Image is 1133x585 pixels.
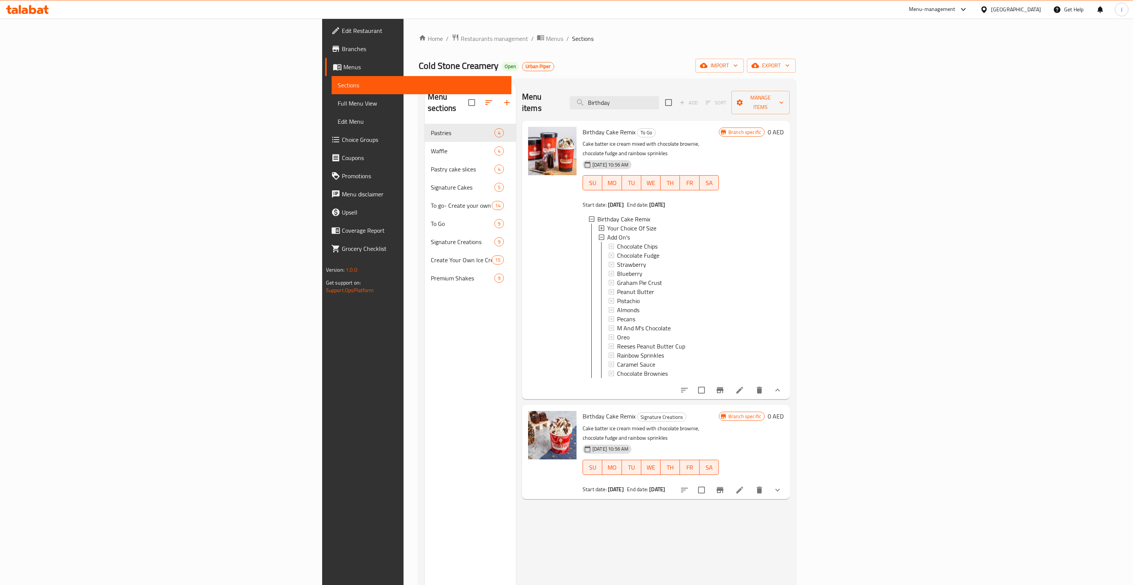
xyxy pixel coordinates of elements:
span: 4 [495,148,503,155]
span: M And M's Chocolate [617,324,671,333]
span: [DATE] 10:56 AM [589,161,631,168]
span: Caramel Sauce [617,360,655,369]
div: Menu-management [909,5,955,14]
span: Coverage Report [342,226,505,235]
button: Branch-specific-item [711,481,729,499]
div: Pastry cake slices4 [425,160,516,178]
span: 15 [492,257,503,264]
span: Your Choice Of Size [607,224,656,233]
button: TU [622,460,641,475]
button: SA [700,460,719,475]
button: WE [641,460,661,475]
span: Sections [572,34,594,43]
span: FR [683,177,696,188]
div: [GEOGRAPHIC_DATA] [991,5,1041,14]
span: Reeses Peanut Butter Cup [617,342,685,351]
span: Start date: [583,484,607,494]
span: To Go [637,128,655,137]
span: WE [644,177,658,188]
span: Birthday Cake Remix [583,411,636,422]
div: items [494,183,504,192]
div: items [494,165,504,174]
a: Edit menu item [735,386,744,395]
span: 5 [495,184,503,191]
span: Create Your Own Ice Cream [431,255,492,264]
span: Start date: [583,200,607,210]
p: Cake batter ice cream mixed with chocolate brownie, chocolate fudge and rainbow sprinkles [583,139,719,158]
span: Select section [661,95,676,110]
span: Menus [343,62,505,72]
span: Oreo [617,333,630,342]
div: To Go [637,128,656,137]
span: 1.0.0 [346,265,357,275]
span: [DATE] 10:56 AM [589,445,631,453]
div: items [494,274,504,283]
span: Promotions [342,171,505,180]
span: Pastry cake slices [431,165,494,174]
div: To go- Create your own ice cream14 [425,196,516,215]
div: Signature Cakes5 [425,178,516,196]
span: Edit Restaurant [342,26,505,35]
button: TU [622,175,641,190]
a: Support.OpsPlatform [326,285,374,295]
button: WE [641,175,661,190]
span: Chocolate Chips [617,242,658,251]
span: MO [605,462,619,473]
button: TH [661,460,680,475]
span: export [753,61,790,70]
button: SA [700,175,719,190]
button: SU [583,175,602,190]
span: SU [586,462,599,473]
p: Cake batter ice cream mixed with chocolate brownie, chocolate fudge and rainbow sprinkles [583,424,719,443]
nav: breadcrumb [419,34,796,44]
span: Version: [326,265,344,275]
input: search [570,96,659,109]
span: Full Menu View [338,99,505,108]
span: Premium Shakes [431,274,494,283]
span: To go- Create your own ice cream [431,201,492,210]
nav: Menu sections [425,121,516,290]
span: Signature Creations [431,237,494,246]
span: Branch specific [725,413,764,420]
div: items [494,128,504,137]
a: Menus [325,58,511,76]
b: [DATE] [608,200,624,210]
span: Select to update [694,382,709,398]
span: SA [703,177,716,188]
button: FR [680,175,699,190]
span: 9 [495,220,503,227]
svg: Show Choices [773,386,782,395]
b: [DATE] [649,484,665,494]
button: sort-choices [675,481,694,499]
span: TH [664,177,677,188]
span: Urban Piper [522,63,554,70]
span: Chocolate Brownies [617,369,668,378]
a: Edit Restaurant [325,22,511,40]
span: MO [605,177,619,188]
span: End date: [627,484,648,494]
span: Branches [342,44,505,53]
div: Pastries [431,128,494,137]
div: Create Your Own Ice Cream15 [425,251,516,269]
button: MO [602,460,622,475]
a: Upsell [325,203,511,221]
span: Add On's [607,233,630,242]
img: Birthday Cake Remix [528,127,577,175]
span: 4 [495,129,503,137]
a: Full Menu View [332,94,511,112]
span: Peanut Butter [617,287,654,296]
span: FR [683,462,696,473]
button: Branch-specific-item [711,381,729,399]
span: Signature Cakes [431,183,494,192]
div: items [494,146,504,156]
button: export [747,59,796,73]
span: Signature Creations [637,413,686,422]
span: Select all sections [464,95,480,110]
span: SA [703,462,716,473]
span: Pistachio [617,296,640,305]
b: [DATE] [608,484,624,494]
div: Waffle4 [425,142,516,160]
